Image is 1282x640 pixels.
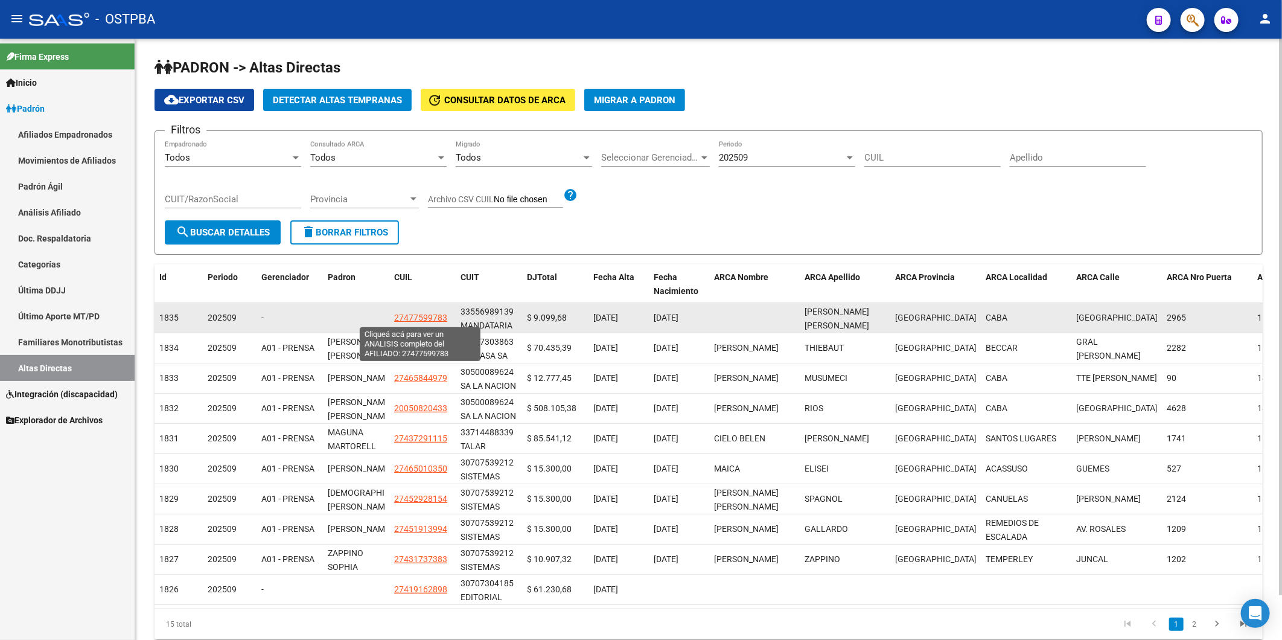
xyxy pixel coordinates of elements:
[461,486,514,500] div: 30707539212
[461,577,514,590] div: 30707304185
[527,432,584,446] div: $ 85.541,12
[986,313,1007,322] span: CABA
[461,546,514,560] div: 30707539212
[890,264,981,304] datatable-header-cell: ARCA Provincia
[461,335,514,349] div: 30677303863
[593,403,618,413] span: [DATE]
[261,464,314,473] span: A01 - PRENSA
[444,95,566,106] span: Consultar datos de ARCA
[593,554,618,564] span: [DATE]
[165,220,281,245] button: Buscar Detalles
[805,464,829,473] span: ELISEI
[527,311,584,325] div: $ 9.099,68
[461,272,479,282] span: CUIT
[461,335,517,360] div: MIAVASA SA
[593,494,618,504] span: [DATE]
[456,152,481,163] span: Todos
[176,225,190,239] mat-icon: search
[6,76,37,89] span: Inicio
[895,554,977,564] span: BUENOS AIRES
[593,313,618,322] span: [DATE]
[1187,618,1202,631] a: 2
[159,373,179,383] span: 1833
[1076,337,1141,360] span: GRAL TOMAS GUIDO
[261,554,314,564] span: A01 - PRENSA
[1257,373,1277,383] span: 1424
[159,524,179,534] span: 1828
[1076,313,1158,322] span: AUSTRALIA
[593,524,618,534] span: [DATE]
[261,313,264,322] span: -
[261,373,314,383] span: A01 - PRENSA
[1076,464,1109,473] span: GUEMES
[1257,434,1277,443] span: 1676
[593,434,618,443] span: [DATE]
[1258,11,1272,26] mat-icon: person
[273,95,402,106] span: Detectar Altas Tempranas
[714,403,779,413] span: ORLANDO LUIS
[159,313,179,322] span: 1835
[159,403,179,413] span: 1832
[1257,464,1277,473] span: 1641
[986,403,1007,413] span: CABA
[986,272,1047,282] span: ARCA Localidad
[1167,403,1186,413] span: 4628
[328,397,392,421] span: [PERSON_NAME] [PERSON_NAME]
[1257,524,1277,534] span: 1826
[709,264,800,304] datatable-header-cell: ARCA Nombre
[986,494,1028,504] span: CANUELAS
[1167,434,1186,443] span: 1741
[527,522,584,536] div: $ 15.300,00
[1169,618,1184,631] a: 1
[261,524,314,534] span: A01 - PRENSA
[257,264,323,304] datatable-header-cell: Gerenciador
[593,464,618,473] span: [DATE]
[394,272,412,282] span: CUIL
[461,516,517,542] div: SISTEMAS COMUNICACIONALES SA
[986,554,1033,564] span: TEMPERLEY
[394,403,447,413] span: 20050820433
[805,343,844,353] span: THIEBAUT
[301,225,316,239] mat-icon: delete
[301,227,388,238] span: Borrar Filtros
[461,426,514,440] div: 33714488339
[654,313,678,322] span: [DATE]
[584,89,685,111] button: Migrar a Padron
[527,371,584,385] div: $ 12.777,45
[1143,618,1166,631] a: go to previous page
[261,494,314,504] span: A01 - PRENSA
[159,554,179,564] span: 1827
[461,456,517,481] div: SISTEMAS COMUNICACIONALES SA
[895,434,977,443] span: BUENOS AIRES
[261,343,314,353] span: A01 - PRENSA
[986,434,1056,443] span: SANTOS LUGARES
[601,152,699,163] span: Seleccionar Gerenciador
[1257,494,1277,504] span: 1814
[1205,618,1228,631] a: go to next page
[1167,524,1186,534] span: 1209
[594,95,675,106] span: Migrar a Padron
[208,272,238,282] span: Periodo
[461,426,517,451] div: TALAR PRODUCCIONES S.A.
[159,343,179,353] span: 1834
[895,313,977,322] span: CIUDAD AUTONOMA BUENOS AIRES
[208,464,237,473] span: 202509
[1232,618,1255,631] a: go to last page
[714,343,779,353] span: ANIBAL EZEQUIEL
[159,272,167,282] span: Id
[290,220,399,245] button: Borrar Filtros
[165,121,206,138] h3: Filtros
[461,546,517,572] div: SISTEMAS COMUNICACIONALES SA
[461,365,514,379] div: 30500089624
[328,524,392,534] span: [PERSON_NAME]
[714,464,740,473] span: MAICA
[394,494,447,504] span: 27452928154
[176,227,270,238] span: Buscar Detalles
[527,341,584,355] div: $ 70.435,39
[456,264,522,304] datatable-header-cell: CUIT
[261,584,264,594] span: -
[461,395,517,421] div: SA LA NACION
[1167,373,1176,383] span: 90
[719,152,748,163] span: 202509
[389,264,456,304] datatable-header-cell: CUIL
